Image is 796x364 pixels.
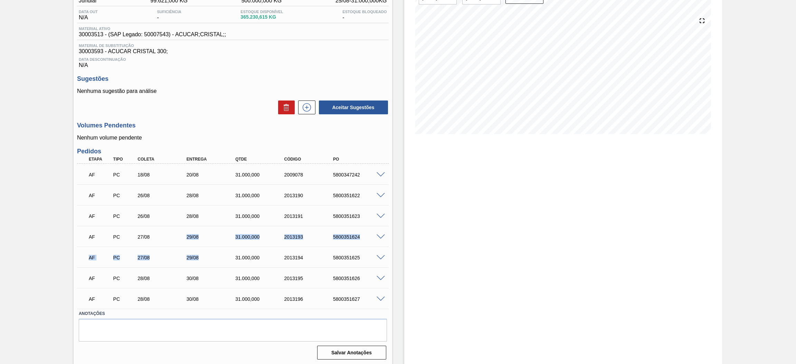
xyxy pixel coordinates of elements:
div: Pedido de Compra [112,213,138,219]
div: 27/08/2025 [136,255,191,260]
p: AF [89,255,112,260]
div: 5800351627 [331,296,387,302]
div: 18/08/2025 [136,172,191,178]
button: Aceitar Sugestões [319,100,388,114]
div: 5800351624 [331,234,387,240]
div: 5800351625 [331,255,387,260]
p: AF [89,213,112,219]
div: Pedido de Compra [112,276,138,281]
div: 31.000,000 [234,193,289,198]
div: 2013191 [283,213,338,219]
div: N/A [77,10,99,21]
div: 2009078 [283,172,338,178]
span: Suficiência [157,10,181,14]
div: 28/08/2025 [136,296,191,302]
div: Aguardando Faturamento [87,209,113,224]
span: 30003593 - ACUCAR CRISTAL 300; [79,48,387,55]
div: Aguardando Faturamento [87,271,113,286]
div: 28/08/2025 [185,213,240,219]
div: 29/08/2025 [185,234,240,240]
div: 30/08/2025 [185,296,240,302]
div: N/A [77,55,389,68]
h3: Sugestões [77,75,389,83]
p: AF [89,276,112,281]
p: Nenhum volume pendente [77,135,389,141]
div: 28/08/2025 [185,193,240,198]
div: Pedido de Compra [112,296,138,302]
div: Entrega [185,157,240,162]
p: AF [89,193,112,198]
div: Aguardando Faturamento [87,167,113,182]
span: Estoque Disponível [240,10,283,14]
div: Pedido de Compra [112,234,138,240]
div: 31.000,000 [234,296,289,302]
div: Pedido de Compra [112,172,138,178]
div: Qtde [234,157,289,162]
label: Anotações [79,309,387,319]
h3: Pedidos [77,148,389,155]
div: - [155,10,183,21]
span: Data Descontinuação [79,57,387,61]
div: Aguardando Faturamento [87,229,113,245]
div: Pedido de Compra [112,193,138,198]
div: 30/08/2025 [185,276,240,281]
span: Estoque Bloqueado [342,10,387,14]
div: 2013194 [283,255,338,260]
div: 31.000,000 [234,255,289,260]
p: AF [89,296,112,302]
div: 29/08/2025 [185,255,240,260]
div: 2013193 [283,234,338,240]
div: Código [283,157,338,162]
span: Material de Substituição [79,44,387,48]
div: 5800351626 [331,276,387,281]
div: 26/08/2025 [136,213,191,219]
p: AF [89,234,112,240]
div: 31.000,000 [234,213,289,219]
div: 26/08/2025 [136,193,191,198]
div: Aguardando Faturamento [87,291,113,307]
span: Data out [79,10,98,14]
div: 28/08/2025 [136,276,191,281]
div: Nova sugestão [295,100,315,114]
div: PO [331,157,387,162]
div: 31.000,000 [234,172,289,178]
div: 27/08/2025 [136,234,191,240]
div: Excluir Sugestões [275,100,295,114]
div: 5800351623 [331,213,387,219]
div: 2013196 [283,296,338,302]
div: 31.000,000 [234,276,289,281]
div: 31.000,000 [234,234,289,240]
div: Aguardando Faturamento [87,188,113,203]
div: Aguardando Faturamento [87,250,113,265]
p: Nenhuma sugestão para análise [77,88,389,94]
div: 2013195 [283,276,338,281]
h3: Volumes Pendentes [77,122,389,129]
span: Material ativo [79,27,226,31]
span: 365.230,615 KG [240,15,283,20]
div: 20/08/2025 [185,172,240,178]
p: AF [89,172,112,178]
div: 5800347242 [331,172,387,178]
div: 2013190 [283,193,338,198]
div: Coleta [136,157,191,162]
button: Salvar Anotações [317,346,386,360]
div: Aceitar Sugestões [315,100,389,115]
span: 30003513 - (SAP Legado: 50007543) - ACUCAR;CRISTAL;; [79,31,226,38]
div: Pedido de Compra [112,255,138,260]
div: Tipo [112,157,138,162]
div: Etapa [87,157,113,162]
div: 5800351622 [331,193,387,198]
div: - [341,10,388,21]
